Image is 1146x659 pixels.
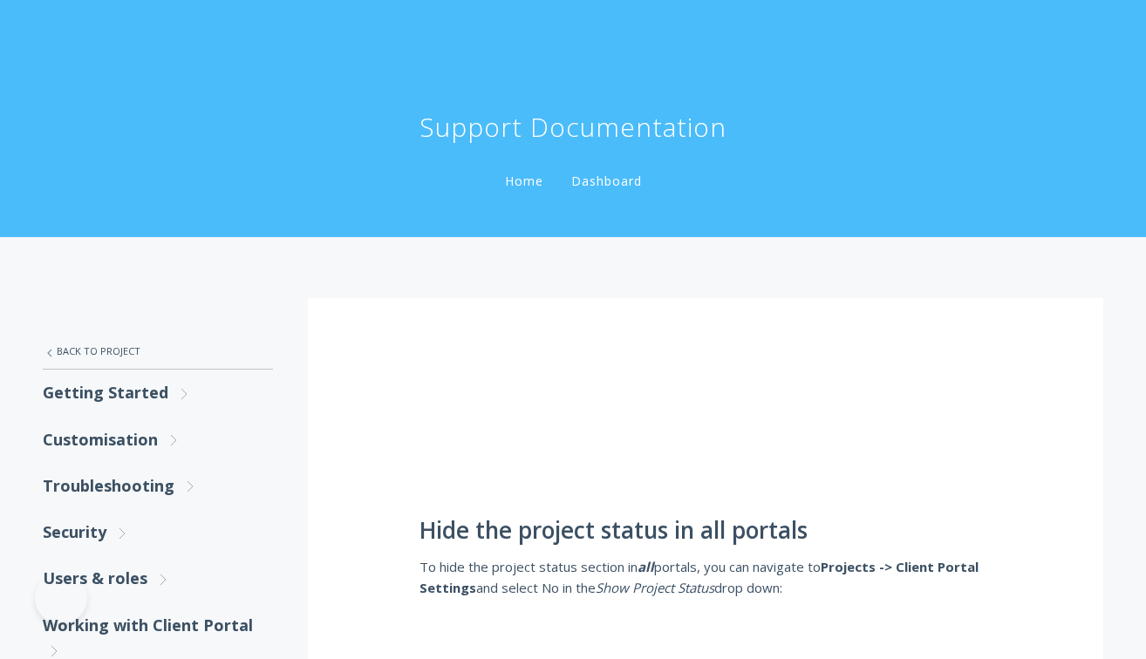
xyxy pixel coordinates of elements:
[43,463,273,509] a: Troubleshooting
[420,110,726,145] h1: Support Documentation
[420,556,992,599] p: To hide the project status section in portals, you can navigate to and select No in the drop down:
[420,518,992,544] h2: Hide the project status in all portals
[501,173,547,189] a: Home
[420,382,992,492] img: svg+xml;nitro-empty-id=MTQzMDoyMDM=-1;base64,PHN2ZyB2aWV3Qm94PSIwIDAgMjU4MCA0OTQiIHdpZHRoPSIyNTgw...
[43,555,273,601] a: Users & roles
[596,579,714,596] em: Show Project Status
[43,333,273,370] a: Back to Project
[43,370,273,416] a: Getting Started
[568,173,645,189] a: Dashboard
[638,558,654,575] em: all
[35,572,87,624] iframe: Toggle Customer Support
[43,417,273,463] a: Customisation
[43,509,273,555] a: Security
